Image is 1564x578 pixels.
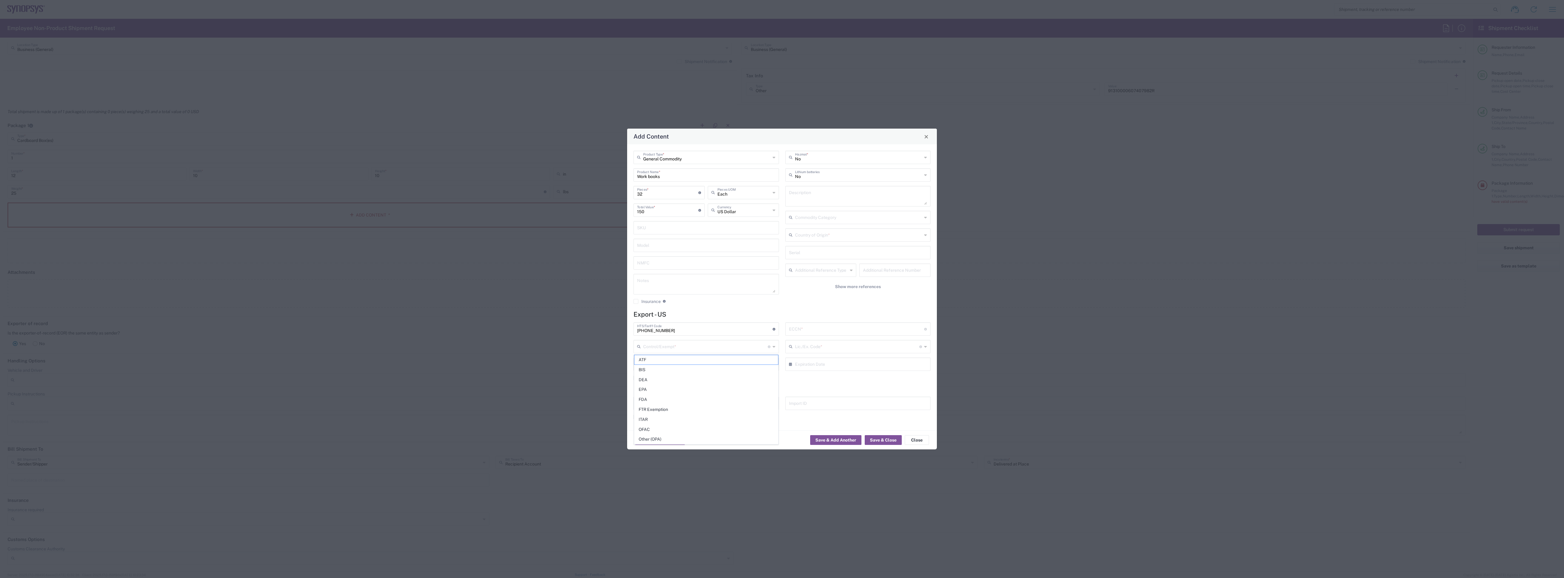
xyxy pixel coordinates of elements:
span: Other (OPA) [634,435,778,444]
span: ITAR [634,415,778,424]
button: Save & Close [865,435,902,445]
button: Close [905,435,929,445]
label: Insurance [633,299,661,304]
button: Save & Add Another [810,435,861,445]
span: ATF [634,355,778,365]
span: OFAC [634,425,778,434]
button: Close [922,132,931,141]
h4: Import - CN [633,385,931,392]
span: EPA [634,385,778,394]
span: DEA [634,375,778,385]
span: BIS [634,365,778,375]
span: FTR Exemption [634,405,778,414]
h4: Add Content [633,132,669,141]
span: FDA [634,395,778,404]
span: Show more references [835,284,881,290]
h4: Export - US [633,311,931,318]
